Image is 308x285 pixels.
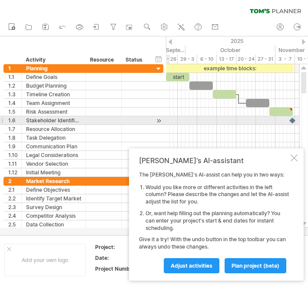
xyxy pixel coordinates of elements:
div: Survey Design [26,203,81,211]
div: 6 - 10 [197,55,217,64]
div: Vendor Selection [26,160,81,168]
div: 2.3 [8,203,21,211]
div: 29 - 3 [178,55,197,64]
div: Communication Plan [26,142,81,151]
div: Date: [95,254,143,262]
div: scroll to activity [155,116,163,125]
div: 1.12 [8,168,21,177]
a: Adjust activities [164,258,219,273]
div: Data Collection [26,220,81,229]
div: 1.7 [8,125,21,133]
div: 13 - 17 [217,55,236,64]
div: 3 - 7 [275,55,295,64]
div: Define Goals [26,73,81,81]
div: 1.10 [8,151,21,159]
div: Add your own logo [4,244,86,276]
div: 1.4 [8,99,21,107]
div: 2.5 [8,220,21,229]
div: 2.4 [8,212,21,220]
div: 1.11 [8,160,21,168]
div: 1.6 [8,116,21,124]
span: plan project (beta) [232,262,279,269]
div: 2.1 [8,186,21,194]
div: 22 - 26 [158,55,178,64]
div: Team Assignment [26,99,81,107]
div: 27 - 31 [256,55,275,64]
div: 20 - 24 [236,55,256,64]
div: 1 [8,64,21,72]
a: plan project (beta) [225,258,286,273]
div: Activity [26,56,81,64]
div: 2.2 [8,194,21,203]
div: Competitor Analysis [26,212,81,220]
div: 1.8 [8,134,21,142]
div: Resource Allocation [26,125,81,133]
div: 1.9 [8,142,21,151]
div: Identify Target Market [26,194,81,203]
li: Would you like more or different activities in the left column? Please describe the changes and l... [146,184,289,206]
div: [PERSON_NAME]'s AI-assistant [139,156,289,165]
div: 1.3 [8,90,21,98]
div: Planning [26,64,81,72]
div: example time blocks: [166,64,293,72]
div: Resource [90,56,116,64]
div: 1.2 [8,82,21,90]
span: Adjust activities [171,262,212,269]
div: Budget Planning [26,82,81,90]
div: Task Delegation [26,134,81,142]
div: Status [126,56,145,64]
div: Stakeholder Identification [26,116,81,124]
div: Project: [95,243,143,251]
div: The [PERSON_NAME]'s AI-assist can help you in two ways: Give it a try! With the undo button in th... [139,171,289,273]
div: 1.1 [8,73,21,81]
div: Define Objectives [26,186,81,194]
div: Initial Meeting [26,168,81,177]
div: Project Number [95,265,143,272]
div: Legal Considerations [26,151,81,159]
li: Or, want help filling out the planning automatically? You can enter your project's start & end da... [146,210,289,232]
div: start [166,73,189,81]
div: Risk Assessment [26,108,81,116]
div: Timeline Creation [26,90,81,98]
div: 1.5 [8,108,21,116]
div: 2 [8,177,21,185]
div: October 2025 [185,46,275,55]
div: Market Research [26,177,81,185]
